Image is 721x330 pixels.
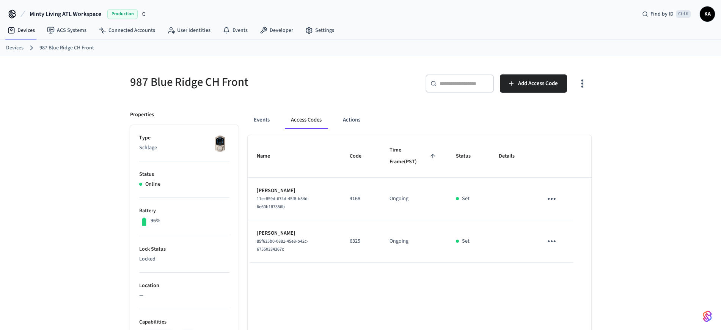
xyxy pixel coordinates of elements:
[145,180,160,188] p: Online
[139,292,229,300] p: —
[139,255,229,263] p: Locked
[703,310,712,322] img: SeamLogoGradient.69752ec5.svg
[248,111,276,129] button: Events
[210,134,229,153] img: Schlage Sense Smart Deadbolt with Camelot Trim, Front
[462,195,470,203] p: Set
[139,245,229,253] p: Lock Status
[130,111,154,119] p: Properties
[257,150,280,162] span: Name
[139,171,229,178] p: Status
[139,144,229,152] p: Schlage
[650,10,674,18] span: Find by ID
[93,24,161,37] a: Connected Accounts
[380,178,447,220] td: Ongoing
[350,237,371,245] p: 6325
[139,318,229,326] p: Capabilities
[139,207,229,215] p: Battery
[257,238,308,253] span: 85f635b0-0881-45e8-b42c-67550334367c
[499,150,525,162] span: Details
[257,196,309,210] span: 11ec859d-674d-45f8-b54d-6e60b187356b
[107,9,138,19] span: Production
[30,9,101,19] span: Minty Living ATL Workspace
[337,111,366,129] button: Actions
[248,135,591,263] table: sticky table
[39,44,94,52] a: 987 Blue Ridge CH Front
[380,220,447,263] td: Ongoing
[41,24,93,37] a: ACS Systems
[676,10,691,18] span: Ctrl K
[139,282,229,290] p: Location
[350,150,371,162] span: Code
[285,111,328,129] button: Access Codes
[701,7,714,21] span: KA
[248,111,591,129] div: ant example
[254,24,299,37] a: Developer
[151,217,160,225] p: 96%
[518,79,558,88] span: Add Access Code
[130,74,356,90] h5: 987 Blue Ridge CH Front
[350,195,371,203] p: 4168
[462,237,470,245] p: Set
[456,150,481,162] span: Status
[390,144,438,168] span: Time Frame(PST)
[500,74,567,93] button: Add Access Code
[161,24,217,37] a: User Identities
[257,187,331,195] p: [PERSON_NAME]
[700,6,715,22] button: KA
[636,7,697,21] div: Find by IDCtrl K
[139,134,229,142] p: Type
[299,24,340,37] a: Settings
[6,44,24,52] a: Devices
[217,24,254,37] a: Events
[2,24,41,37] a: Devices
[257,229,331,237] p: [PERSON_NAME]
